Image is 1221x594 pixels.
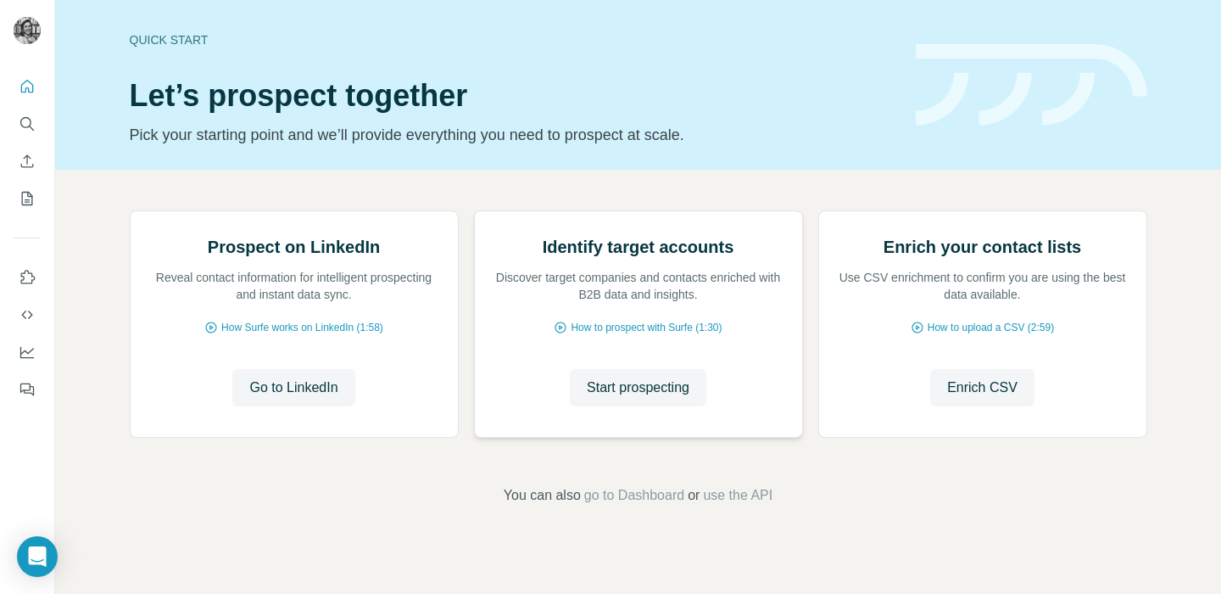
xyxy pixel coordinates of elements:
button: Feedback [14,374,41,405]
button: Quick start [14,71,41,102]
button: go to Dashboard [584,485,684,506]
span: You can also [504,485,581,506]
img: banner [916,44,1147,126]
h2: Identify target accounts [543,235,734,259]
button: Start prospecting [570,369,706,406]
span: Start prospecting [587,378,689,398]
button: Dashboard [14,337,41,367]
h2: Enrich your contact lists [884,235,1081,259]
span: Enrich CSV [947,378,1017,398]
button: Search [14,109,41,139]
div: Quick start [130,31,895,48]
button: Enrich CSV [930,369,1034,406]
span: or [688,485,700,506]
div: Open Intercom Messenger [17,536,58,577]
p: Pick your starting point and we’ll provide everything you need to prospect at scale. [130,123,895,147]
span: How to upload a CSV (2:59) [928,320,1054,335]
button: Go to LinkedIn [232,369,354,406]
img: Avatar [14,17,41,44]
span: Go to LinkedIn [249,378,337,398]
h2: Prospect on LinkedIn [208,235,380,259]
span: How to prospect with Surfe (1:30) [571,320,722,335]
h1: Let’s prospect together [130,79,895,113]
button: Enrich CSV [14,146,41,177]
button: Use Surfe on LinkedIn [14,262,41,293]
p: Reveal contact information for intelligent prospecting and instant data sync. [148,269,441,303]
p: Use CSV enrichment to confirm you are using the best data available. [836,269,1129,303]
span: How Surfe works on LinkedIn (1:58) [221,320,383,335]
button: use the API [703,485,772,506]
button: My lists [14,183,41,214]
p: Discover target companies and contacts enriched with B2B data and insights. [492,269,785,303]
button: Use Surfe API [14,300,41,330]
